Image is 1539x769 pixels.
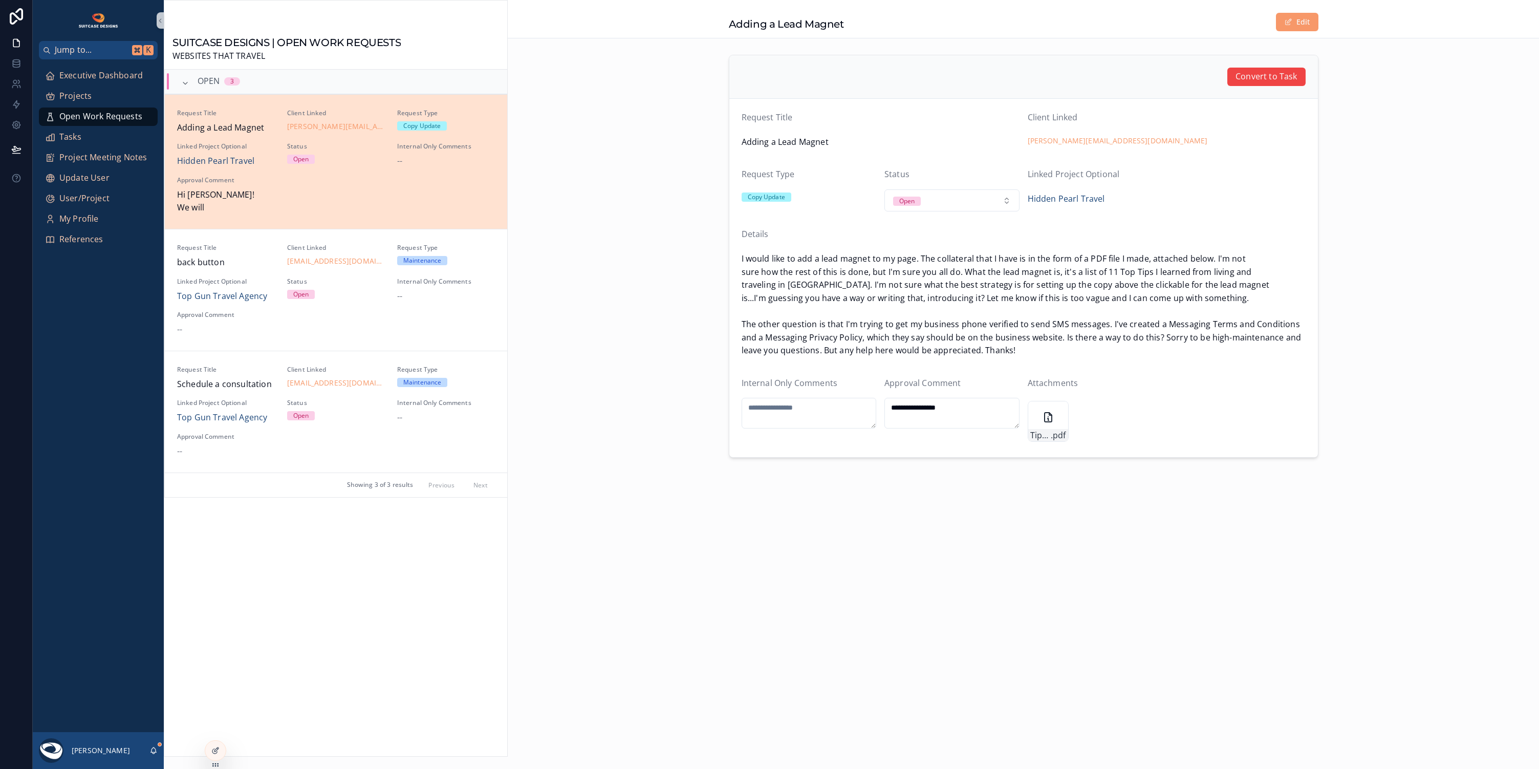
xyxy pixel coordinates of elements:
[39,41,158,59] button: Jump to...K
[293,290,309,299] div: Open
[39,189,158,208] a: User/Project
[287,109,385,117] span: Client Linked
[397,277,495,286] span: Internal Only Comments
[397,290,402,303] span: --
[59,131,81,144] span: Tasks
[1227,68,1305,86] button: Convert to Task
[72,745,130,756] p: [PERSON_NAME]
[742,136,1020,149] span: Adding a Lead Magnet
[177,244,275,252] span: Request Title
[1028,168,1120,180] span: Linked Project Optional
[287,142,385,151] span: Status
[397,399,495,407] span: Internal Only Comments
[397,142,495,151] span: Internal Only Comments
[397,155,402,168] span: --
[55,44,128,57] span: Jump to...
[39,128,158,146] a: Tasks
[287,366,385,374] span: Client Linked
[177,256,275,269] span: back button
[884,189,1020,212] button: Select Button
[78,12,119,29] img: App logo
[177,277,275,286] span: Linked Project Optional
[729,17,844,31] h1: Adding a Lead Magnet
[287,121,385,132] a: [PERSON_NAME][EMAIL_ADDRESS][DOMAIN_NAME]
[177,411,267,424] a: Top Gun Travel Agency
[742,377,838,389] span: Internal Only Comments
[177,433,275,441] span: Approval Comment
[1028,193,1105,206] a: Hidden Pearl Travel
[33,59,164,262] div: scrollable content
[177,109,275,117] span: Request Title
[287,256,385,266] a: [EMAIL_ADDRESS][DOMAIN_NAME]
[287,244,385,252] span: Client Linked
[403,121,441,131] div: Copy Update
[293,155,309,164] div: Open
[172,35,401,50] h1: SUITCASE DESIGNS | OPEN WORK REQUESTS
[177,142,275,151] span: Linked Project Optional
[177,121,275,135] span: Adding a Lead Magnet
[403,256,441,265] div: Maintenance
[397,411,402,424] span: --
[287,378,385,388] a: [EMAIL_ADDRESS][DOMAIN_NAME]
[1028,112,1078,123] span: Client Linked
[177,290,267,303] a: Top Gun Travel Agency
[165,229,507,351] a: Request Titleback buttonClient Linked[EMAIL_ADDRESS][DOMAIN_NAME]Request TypeMaintenanceLinked Pr...
[177,399,275,407] span: Linked Project Optional
[39,169,158,187] a: Update User
[1051,429,1066,442] span: .pdf
[39,230,158,249] a: References
[165,351,507,473] a: Request TitleSchedule a consultationClient Linked[EMAIL_ADDRESS][DOMAIN_NAME]Request TypeMaintena...
[198,75,220,88] span: OPEN
[1030,429,1051,442] span: Tips-from-Europe-lead-magnet
[39,67,158,85] a: Executive Dashboard
[748,193,785,202] div: Copy Update
[347,481,414,489] span: Showing 3 of 3 results
[287,399,385,407] span: Status
[742,228,769,240] span: Details
[144,46,153,54] span: K
[1235,70,1297,83] span: Convert to Task
[59,212,99,226] span: My Profile
[742,112,793,123] span: Request Title
[177,378,275,391] span: Schedule a consultation
[59,151,147,164] span: Project Meeting Notes
[172,50,401,63] span: WEBSITES THAT TRAVEL
[403,378,441,387] div: Maintenance
[39,210,158,228] a: My Profile
[230,77,234,86] div: 3
[397,244,495,252] span: Request Type
[397,109,495,117] span: Request Type
[884,168,909,180] span: Status
[177,155,254,168] a: Hidden Pearl Travel
[1028,136,1208,146] a: [PERSON_NAME][EMAIL_ADDRESS][DOMAIN_NAME]
[59,233,103,246] span: References
[59,192,110,205] span: User/Project
[397,366,495,374] span: Request Type
[39,108,158,126] a: Open Work Requests
[59,69,143,82] span: Executive Dashboard
[177,311,275,319] span: Approval Comment
[742,168,795,180] span: Request Type
[177,176,275,184] span: Approval Comment
[59,90,92,103] span: Projects
[1276,13,1318,31] button: Edit
[177,188,275,215] span: Hi [PERSON_NAME]! We will
[287,277,385,286] span: Status
[884,377,961,389] span: Approval Comment
[899,197,915,206] div: Open
[59,172,110,185] span: Update User
[165,94,507,229] a: Request TitleAdding a Lead MagnetClient Linked[PERSON_NAME][EMAIL_ADDRESS][DOMAIN_NAME]Request Ty...
[39,87,158,105] a: Projects
[177,366,275,374] span: Request Title
[39,148,158,167] a: Project Meeting Notes
[742,252,1306,357] span: I would like to add a lead magnet to my page. The collateral that I have is in the form of a PDF ...
[59,110,142,123] span: Open Work Requests
[293,411,309,420] div: Open
[177,445,182,458] span: --
[1028,377,1078,389] span: Attachments
[177,323,182,336] span: --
